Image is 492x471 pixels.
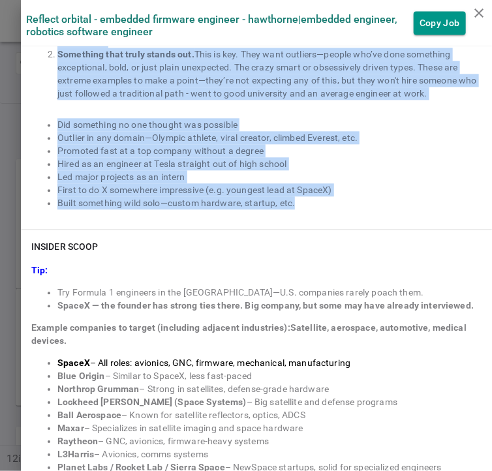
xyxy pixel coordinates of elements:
[57,410,121,420] strong: Ball Aerospace
[57,170,482,183] li: Led major projects as an intern
[57,357,90,368] strong: SpaceX
[57,384,139,394] strong: Northrop Grumman
[57,287,423,297] span: Try Formula 1 engineers in the [GEOGRAPHIC_DATA]—U.S. companies rarely poach them.
[57,118,482,131] li: Did something no one thought was possible
[57,144,482,157] li: Promoted fast at a top company without a degree
[57,423,84,433] strong: Maxar
[31,265,48,275] strong: Tip:
[57,371,105,381] strong: Blue Origin
[139,384,329,394] span: – Strong in satellites, defense-grade hardware
[26,13,414,38] label: Reflect Orbital - Embedded Firmware Engineer - Hawthorne | Embedded Engineer, Robotics Software E...
[57,436,98,446] strong: Raytheon
[57,48,482,100] li: This is key. They want outliers—people who’ve done something exceptional, bold, or just plain une...
[90,357,350,368] span: – All roles: avionics, GNC, firmware, mechanical, manufacturing
[471,5,487,21] i: close
[57,449,94,459] strong: L3Harris
[98,436,269,446] span: – GNC, avionics, firmware-heavy systems
[31,240,98,253] h6: INSIDER SCOOP
[57,183,482,196] li: First to do X somewhere impressive (e.g. youngest lead at SpaceX)
[414,11,466,35] button: Copy Job
[57,131,482,144] li: Outlier in any domain—Olympic athlete, viral creator, climbed Everest, etc.
[84,423,303,433] span: – Specializes in satellite imaging and space hardware
[94,449,208,459] span: – Avionics, comms systems
[57,196,482,209] li: Built something wild solo—custom hardware, startup, etc.
[57,157,482,170] li: Hired as an engineer at Tesla straight out of high school
[121,410,305,420] span: – Known for satellite reflectors, optics, ADCS
[57,49,194,59] strong: Something that truly stands out.
[57,397,247,407] strong: Lockheed [PERSON_NAME] (Space Systems)
[247,397,397,407] span: – Big satellite and defense programs
[57,300,474,311] strong: SpaceX — the founder has strong ties there. Big company, but some may have already interviewed.
[105,371,252,381] span: – Similar to SpaceX, less fast-paced
[31,322,290,333] strong: Example companies to target (including adjacent industries):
